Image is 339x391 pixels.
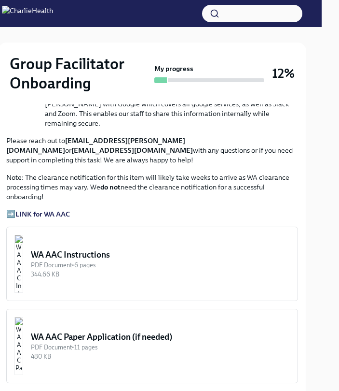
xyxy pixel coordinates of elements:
div: WA AAC Instructions [31,249,290,261]
strong: [EMAIL_ADDRESS][DOMAIN_NAME] [71,146,193,155]
h3: 12% [272,65,295,82]
button: WA AAC InstructionsPDF Document•6 pages344.66 KB [6,227,298,301]
button: WA AAC Paper Application (if needed)PDF Document•11 pages480 KB [6,309,298,383]
div: PDF Document • 11 pages [31,343,290,352]
div: PDF Document • 6 pages [31,261,290,270]
strong: do not [100,183,121,191]
div: WA AAC Paper Application (if needed) [31,331,290,343]
img: WA AAC Paper Application (if needed) [14,317,23,375]
img: WA AAC Instructions [14,235,23,293]
p: Please reach out to or with any questions or if you need support in completing this task! We are ... [6,136,298,165]
div: 344.66 KB [31,270,290,279]
p: Note: The clearance notification for this item will likely take weeks to arrive as WA clearance p... [6,173,298,202]
div: 480 KB [31,352,290,361]
strong: [EMAIL_ADDRESS][PERSON_NAME][DOMAIN_NAME] [6,136,185,155]
a: LINK for WA AAC [15,210,70,218]
h2: Group Facilitator Onboarding [10,54,150,93]
p: ➡️ [6,209,298,219]
img: CharlieHealth [2,6,53,21]
strong: My progress [154,64,193,73]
